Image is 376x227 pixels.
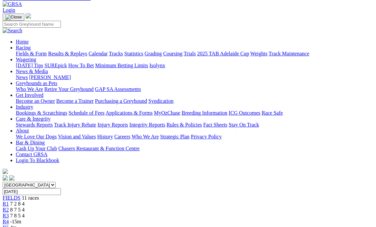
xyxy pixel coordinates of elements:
[58,146,139,151] a: Chasers Restaurant & Function Centre
[3,175,8,181] img: facebook.svg
[9,175,14,181] img: twitter.svg
[10,201,25,207] span: 7 2 8 4
[16,122,53,128] a: Stewards Reports
[3,28,22,34] img: Search
[16,110,67,116] a: Bookings & Scratchings
[197,51,249,56] a: 2025 TAB Adelaide Cup
[16,152,47,157] a: Contact GRSA
[148,98,173,104] a: Syndication
[16,39,29,44] a: Home
[106,110,153,116] a: Applications & Forms
[97,134,113,139] a: History
[44,86,94,92] a: Retire Your Greyhound
[132,134,159,139] a: Who We Are
[262,110,283,116] a: Race Safe
[16,146,57,151] a: Cash Up Your Club
[16,140,45,145] a: Bar & Dining
[56,98,94,104] a: Become a Trainer
[163,51,183,56] a: Coursing
[16,57,36,62] a: Wagering
[26,13,31,18] img: logo-grsa-white.png
[95,98,147,104] a: Purchasing a Greyhound
[58,134,96,139] a: Vision and Values
[88,51,108,56] a: Calendar
[16,146,373,152] div: Bar & Dining
[68,63,94,68] a: How To Bet
[269,51,309,56] a: Track Maintenance
[16,69,48,74] a: News & Media
[3,14,24,21] button: Toggle navigation
[3,213,9,218] a: R3
[16,134,373,140] div: About
[16,63,43,68] a: [DATE] Tips
[97,122,128,128] a: Injury Reports
[95,63,148,68] a: Minimum Betting Limits
[250,51,267,56] a: Weights
[3,207,9,213] a: R2
[129,122,165,128] a: Integrity Reports
[16,74,373,80] div: News & Media
[3,7,15,13] a: Login
[3,169,8,174] img: logo-grsa-white.png
[124,51,143,56] a: Statistics
[3,188,61,195] input: Select date
[182,110,227,116] a: Breeding Information
[16,134,57,139] a: We Love Our Dogs
[10,213,25,218] span: 7 8 5 4
[95,86,141,92] a: GAP SA Assessments
[16,86,373,92] div: Greyhounds as Pets
[3,201,9,207] a: R1
[16,104,33,110] a: Industry
[16,157,59,163] a: Login To Blackbook
[109,51,123,56] a: Tracks
[48,51,87,56] a: Results & Replays
[191,134,222,139] a: Privacy Policy
[10,207,25,213] span: 8 7 5 4
[16,122,373,128] div: Care & Integrity
[229,110,260,116] a: ICG Outcomes
[3,219,9,224] a: R4
[16,45,31,50] a: Racing
[166,122,202,128] a: Rules & Policies
[203,122,227,128] a: Fact Sheets
[16,110,373,116] div: Industry
[229,122,259,128] a: Stay On Track
[16,128,29,133] a: About
[29,74,71,80] a: [PERSON_NAME]
[16,116,51,122] a: Care & Integrity
[154,110,180,116] a: MyOzChase
[16,86,43,92] a: Who We Are
[16,98,373,104] div: Get Involved
[16,80,57,86] a: Greyhounds as Pets
[68,110,104,116] a: Schedule of Fees
[16,98,55,104] a: Become an Owner
[44,63,67,68] a: SUREpick
[16,51,47,56] a: Fields & Form
[3,1,22,7] img: GRSA
[114,134,130,139] a: Careers
[184,51,196,56] a: Trials
[10,219,21,224] span: -15m
[16,51,373,57] div: Racing
[160,134,189,139] a: Strategic Plan
[5,14,22,20] img: Close
[3,195,20,201] a: FIELDS
[149,63,165,68] a: Isolynx
[16,92,43,98] a: Get Involved
[16,74,28,80] a: News
[3,21,61,28] input: Search
[16,63,373,69] div: Wagering
[54,122,96,128] a: Track Injury Rebate
[22,195,39,201] span: 11 races
[145,51,162,56] a: Grading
